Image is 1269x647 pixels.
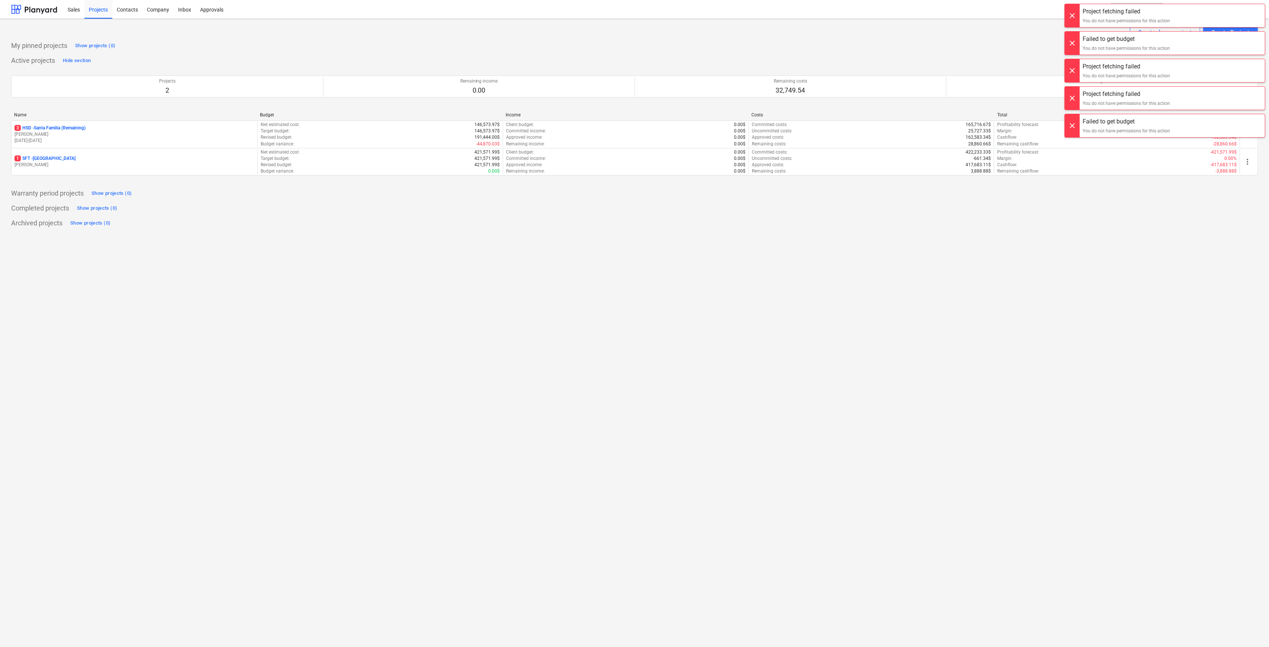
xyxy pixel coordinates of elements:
div: Show projects (0) [91,189,132,198]
p: 422,233.33$ [966,149,991,155]
span: 1 [15,155,21,161]
p: 0.00% [1224,155,1237,162]
p: Cashflow : [997,162,1017,168]
p: -417,683.11$ [1210,162,1237,168]
div: Failed to get budget [1083,117,1170,126]
div: 3HSD -Santa Familia (Remaining)[PERSON_NAME][DATE]-[DATE] [15,125,254,144]
p: Archived projects [11,219,62,228]
div: Failed to get budget [1083,35,1170,44]
button: Hide section [61,55,93,67]
p: 162,583.34$ [966,134,991,141]
button: Show projects (0) [73,40,117,52]
p: Uncommitted costs : [752,128,792,134]
div: You do not have permissions for this action [1083,100,1170,107]
div: Income [506,112,745,118]
p: Approved costs : [752,162,784,168]
p: Net estimated cost : [261,149,300,155]
p: Completed projects [11,204,69,213]
p: 0.00$ [734,134,745,141]
p: 421,571.99$ [474,155,500,162]
p: Warranty period projects [11,189,84,198]
p: Remaining costs : [752,168,786,174]
p: Committed costs : [752,122,788,128]
p: Remaining costs : [752,141,786,147]
p: 0.00$ [734,168,745,174]
p: 417,683.11$ [966,162,991,168]
p: Profitability forecast : [997,149,1039,155]
p: Approved income : [506,162,542,168]
p: 0.00 [460,86,498,95]
p: -3,888.88$ [1215,168,1237,174]
p: [PERSON_NAME] [15,162,254,168]
p: Cashflow : [997,134,1017,141]
p: 28,860.66$ [968,141,991,147]
p: Budget variance : [261,168,294,174]
p: 0.00$ [488,168,500,174]
div: Widget de chat [1232,611,1269,647]
p: -661.34$ [973,155,991,162]
p: 165,716.67$ [966,122,991,128]
div: Total [997,112,1237,118]
p: My pinned projects [11,41,67,50]
p: 0.00$ [734,141,745,147]
div: Project fetching failed [1083,90,1170,99]
p: -28,860.66$ [1213,141,1237,147]
p: Budget variance : [261,141,294,147]
p: Revised budget : [261,162,292,168]
p: [PERSON_NAME] [15,131,254,138]
p: Client budget : [506,122,534,128]
p: 0.00$ [734,162,745,168]
div: Show projects (0) [70,219,110,228]
p: Margin : [997,155,1012,162]
span: 3 [15,125,21,131]
p: Committed income : [506,155,546,162]
p: Committed costs : [752,149,788,155]
div: You do not have permissions for this action [1083,45,1170,52]
p: Remaining costs [774,78,807,84]
div: Project fetching failed [1083,62,1170,71]
div: Show projects (0) [77,204,117,213]
p: SFT - [GEOGRAPHIC_DATA] [15,155,75,162]
p: Remaining income : [506,141,545,147]
span: more_vert [1243,157,1252,166]
p: Active projects [11,56,55,65]
div: You do not have permissions for this action [1083,73,1170,79]
div: 1SFT -[GEOGRAPHIC_DATA][PERSON_NAME] [15,155,254,168]
p: Target budget : [261,128,290,134]
p: 32,749.54 [774,86,807,95]
p: 25,727.33$ [968,128,991,134]
div: Show projects (0) [75,42,115,50]
div: You do not have permissions for this action [1083,17,1170,24]
p: 3,888.88$ [971,168,991,174]
div: Budget [260,112,500,118]
p: 191,444.00$ [474,134,500,141]
p: 146,573.97$ [474,122,500,128]
p: Remaining cashflow : [997,168,1039,174]
p: 421,571.99$ [474,162,500,168]
div: Costs [751,112,991,118]
p: -421,571.99$ [1210,149,1237,155]
div: Project fetching failed [1083,7,1170,16]
p: [DATE] - [DATE] [15,138,254,144]
p: 2 [159,86,175,95]
p: Profitability forecast : [997,122,1039,128]
iframe: Chat Widget [1232,611,1269,647]
p: Remaining income [460,78,498,84]
p: Client budget : [506,149,534,155]
p: Net estimated cost : [261,122,300,128]
p: Revised budget : [261,134,292,141]
p: Committed income : [506,128,546,134]
p: Remaining income : [506,168,545,174]
div: Hide section [63,57,91,65]
div: You do not have permissions for this action [1083,128,1170,134]
p: 146,573.97$ [474,128,500,134]
div: Name [14,112,254,118]
p: 0.00$ [734,122,745,128]
p: 0.00$ [734,128,745,134]
p: Remaining cashflow : [997,141,1039,147]
p: -44,870.03$ [476,141,500,147]
button: Show projects (0) [75,202,119,214]
button: Show projects (0) [68,217,112,229]
p: Uncommitted costs : [752,155,792,162]
p: Approved income : [506,134,542,141]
